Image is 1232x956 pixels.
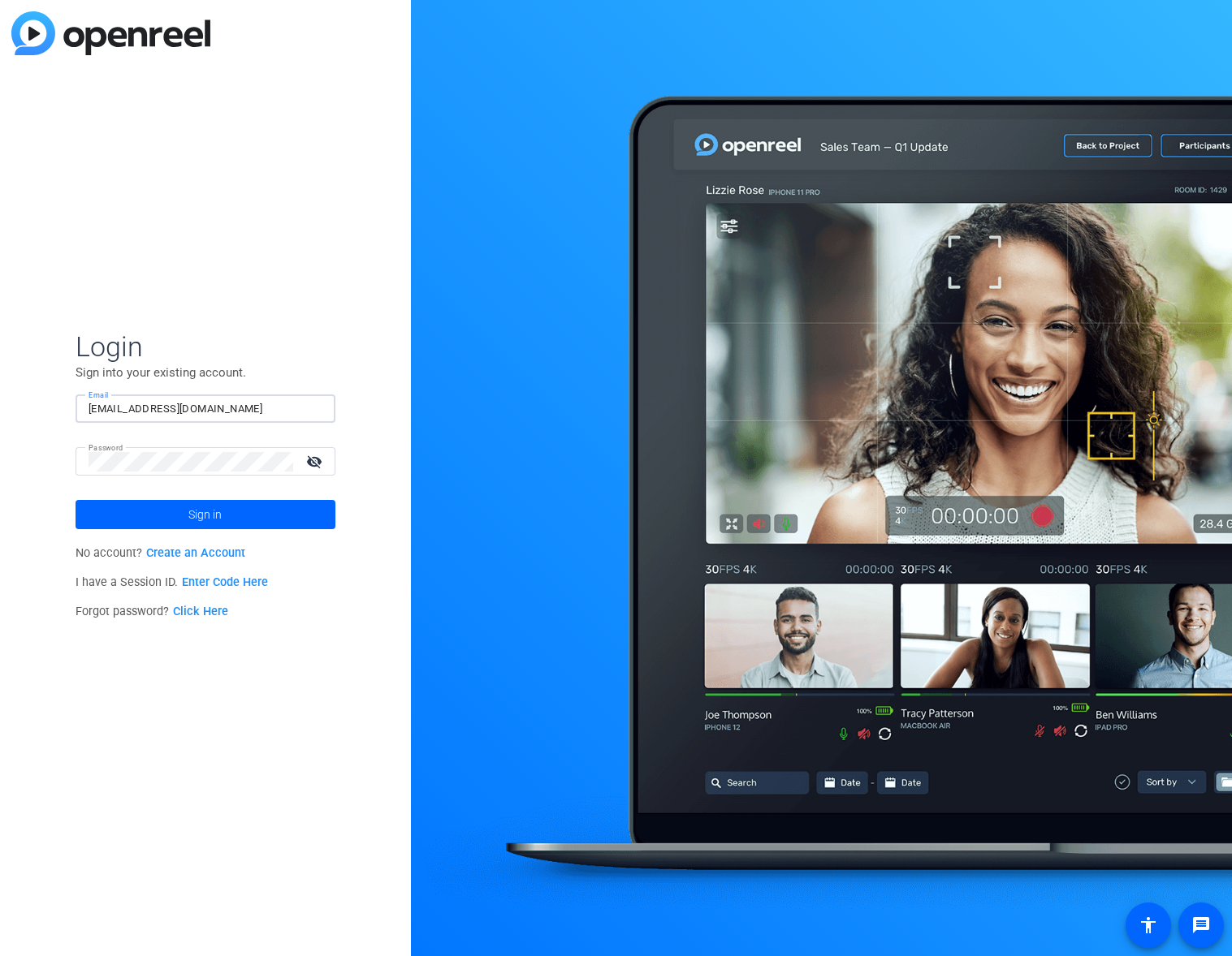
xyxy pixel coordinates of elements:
[76,575,268,589] span: I have a Session ID.
[89,399,322,419] input: Enter Email Address
[182,575,268,589] a: Enter Code Here
[173,605,228,618] a: Click Here
[188,494,222,535] span: Sign in
[1191,915,1211,935] mat-icon: message
[296,450,335,473] mat-icon: visibility_off
[146,546,245,560] a: Create an Account
[11,11,210,55] img: blue-gradient.svg
[76,605,228,618] span: Forgot password?
[1139,915,1158,935] mat-icon: accessibility
[76,546,245,560] span: No account?
[76,364,335,381] p: Sign into your existing account.
[89,390,109,399] mat-label: Email
[89,443,123,452] mat-label: Password
[76,329,335,364] span: Login
[76,500,335,529] button: Sign in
